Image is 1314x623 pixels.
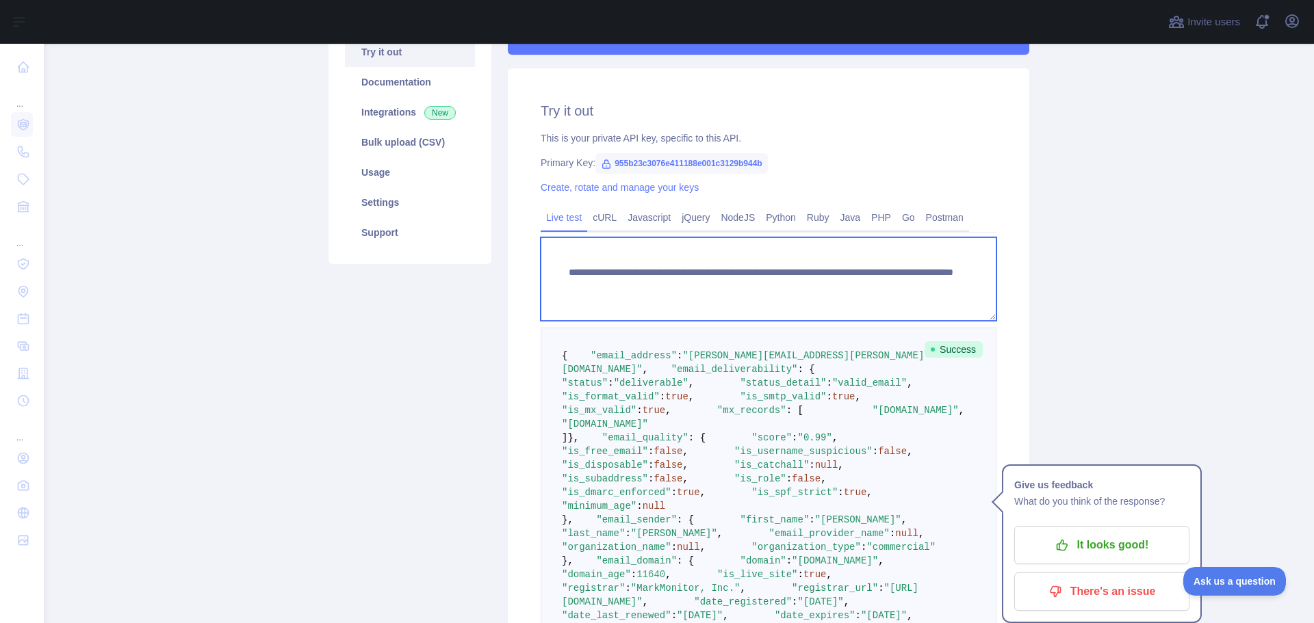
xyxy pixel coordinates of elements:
span: : [660,391,665,402]
span: : [792,596,797,607]
iframe: Toggle Customer Support [1183,567,1287,596]
a: Usage [345,157,475,187]
span: : [798,569,803,580]
span: "mx_records" [717,405,786,416]
span: , [665,569,671,580]
span: : { [688,432,706,443]
h2: Try it out [541,101,996,120]
span: "[PERSON_NAME]" [631,528,717,539]
span: , [821,473,826,484]
a: Bulk upload (CSV) [345,127,475,157]
span: : [873,446,878,457]
span: "minimum_age" [562,501,636,512]
span: "[DATE]" [797,596,843,607]
span: : [608,377,613,388]
span: "is_mx_valid" [562,405,636,416]
span: , [740,583,745,594]
a: Java [835,207,866,228]
span: "[PERSON_NAME][EMAIL_ADDRESS][PERSON_NAME][DOMAIN_NAME]" [562,350,924,375]
span: , [682,473,688,484]
span: : [648,460,654,470]
span: ] [562,432,567,443]
span: : [786,473,792,484]
span: "is_live_site" [717,569,798,580]
span: "valid_email" [832,377,907,388]
a: Documentation [345,67,475,97]
span: , [959,405,964,416]
span: , [901,514,907,525]
p: What do you think of the response? [1014,493,1189,509]
span: }, [567,432,579,443]
span: "status" [562,377,608,388]
span: : [671,542,677,553]
span: "is_subaddress" [562,473,648,484]
span: , [832,432,838,443]
span: , [918,528,924,539]
span: "organization_name" [562,542,671,553]
span: false [654,446,682,457]
span: , [688,391,694,402]
span: : [625,528,630,539]
span: "[DATE]" [677,610,723,621]
span: true [832,391,855,402]
span: "organization_type" [751,542,861,553]
span: { [562,350,567,361]
span: : [671,610,677,621]
span: }, [562,514,574,525]
span: , [907,446,912,457]
span: "status_detail" [740,377,826,388]
span: : [648,473,654,484]
span: false [654,460,682,470]
span: }, [562,555,574,566]
span: "is_format_valid" [562,391,660,402]
span: : [625,583,630,594]
span: "registrar_url" [792,583,878,594]
span: : [890,528,895,539]
span: , [827,569,832,580]
span: , [700,542,706,553]
span: , [723,610,728,621]
span: : [838,487,843,498]
span: , [907,377,912,388]
span: "domain" [740,555,786,566]
span: "is_smtp_valid" [740,391,826,402]
span: : [827,377,832,388]
span: "registrar" [562,583,625,594]
a: NodeJS [715,207,760,228]
span: : [677,350,682,361]
span: : [861,542,866,553]
span: , [643,596,648,607]
span: "last_name" [562,528,625,539]
a: Postman [920,207,969,228]
span: : [809,460,814,470]
p: There's an issue [1025,580,1179,603]
span: : { [677,514,694,525]
a: Live test [541,207,587,228]
a: PHP [866,207,897,228]
span: "score" [751,432,792,443]
a: Python [760,207,801,228]
a: Integrations New [345,97,475,127]
span: : { [677,555,694,566]
span: "is_dmarc_enforced" [562,487,671,498]
span: "[DOMAIN_NAME]" [873,405,959,416]
span: , [855,391,861,402]
span: true [803,569,827,580]
a: Ruby [801,207,835,228]
span: true [677,487,700,498]
span: "date_last_renewed" [562,610,671,621]
span: : [809,514,814,525]
span: New [424,106,456,120]
span: "is_free_email" [562,446,648,457]
span: "date_expires" [775,610,855,621]
button: Invite users [1165,11,1243,33]
span: , [838,460,843,470]
span: , [878,555,884,566]
span: : [878,583,884,594]
span: "is_username_suspicious" [734,446,873,457]
span: , [866,487,872,498]
h1: Give us feedback [1014,477,1189,493]
span: true [643,405,666,416]
span: : { [797,364,814,375]
span: "email_provider_name" [769,528,889,539]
